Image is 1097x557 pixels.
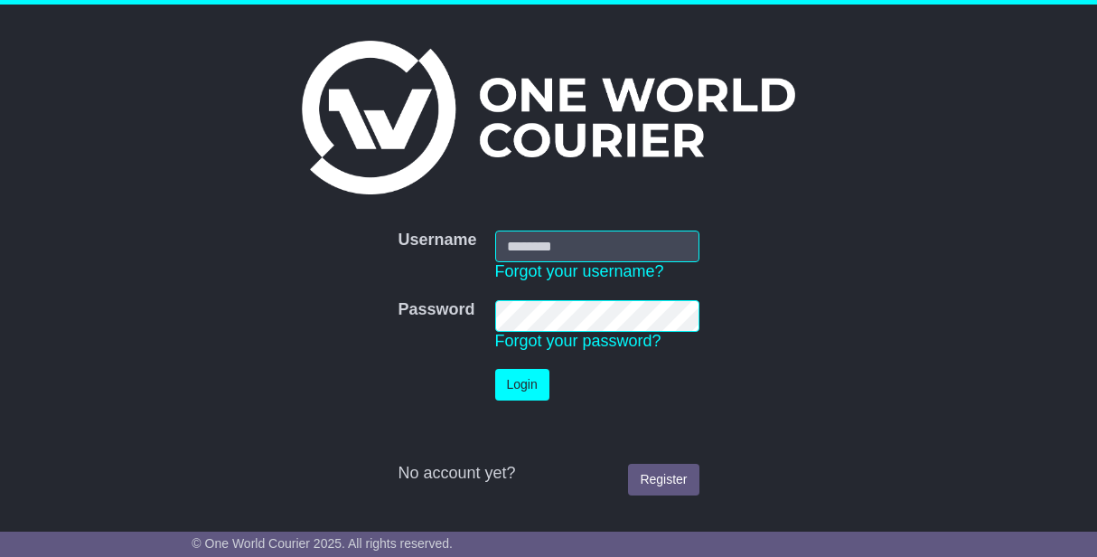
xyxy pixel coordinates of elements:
[398,464,699,484] div: No account yet?
[495,369,549,401] button: Login
[192,536,453,551] span: © One World Courier 2025. All rights reserved.
[398,231,476,250] label: Username
[628,464,699,496] a: Register
[495,262,664,280] a: Forgot your username?
[398,300,474,320] label: Password
[302,41,795,194] img: One World
[495,332,661,350] a: Forgot your password?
